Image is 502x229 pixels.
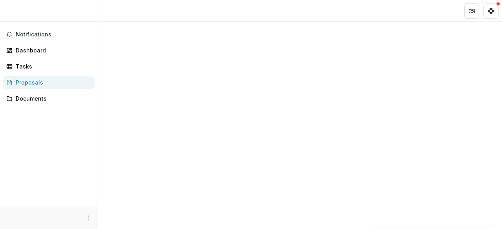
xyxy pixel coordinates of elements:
[483,3,499,19] button: Get Help
[3,44,95,57] a: Dashboard
[3,76,95,89] a: Proposals
[3,60,95,73] a: Tasks
[464,3,480,19] button: Partners
[16,78,88,87] div: Proposals
[16,94,88,103] div: Documents
[3,92,95,105] a: Documents
[16,46,88,54] div: Dashboard
[16,31,91,38] span: Notifications
[3,28,95,41] button: Notifications
[16,62,88,70] div: Tasks
[84,213,93,223] button: More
